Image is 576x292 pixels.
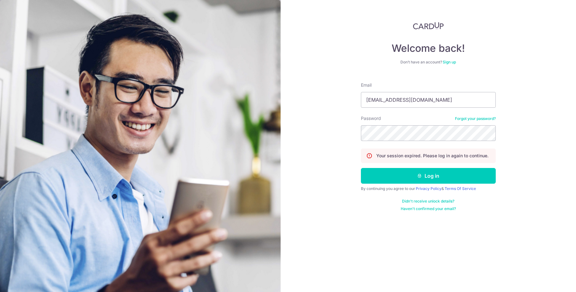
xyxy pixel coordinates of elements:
[413,22,444,30] img: CardUp Logo
[361,186,496,191] div: By continuing you agree to our &
[401,206,456,211] a: Haven't confirmed your email?
[445,186,476,191] a: Terms Of Service
[361,42,496,55] h4: Welcome back!
[361,60,496,65] div: Don’t have an account?
[443,60,456,64] a: Sign up
[402,199,454,204] a: Didn't receive unlock details?
[455,116,496,121] a: Forgot your password?
[361,115,381,122] label: Password
[361,92,496,108] input: Enter your Email
[361,82,372,88] label: Email
[416,186,441,191] a: Privacy Policy
[361,168,496,184] button: Log in
[376,153,489,159] p: Your session expired. Please log in again to continue.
